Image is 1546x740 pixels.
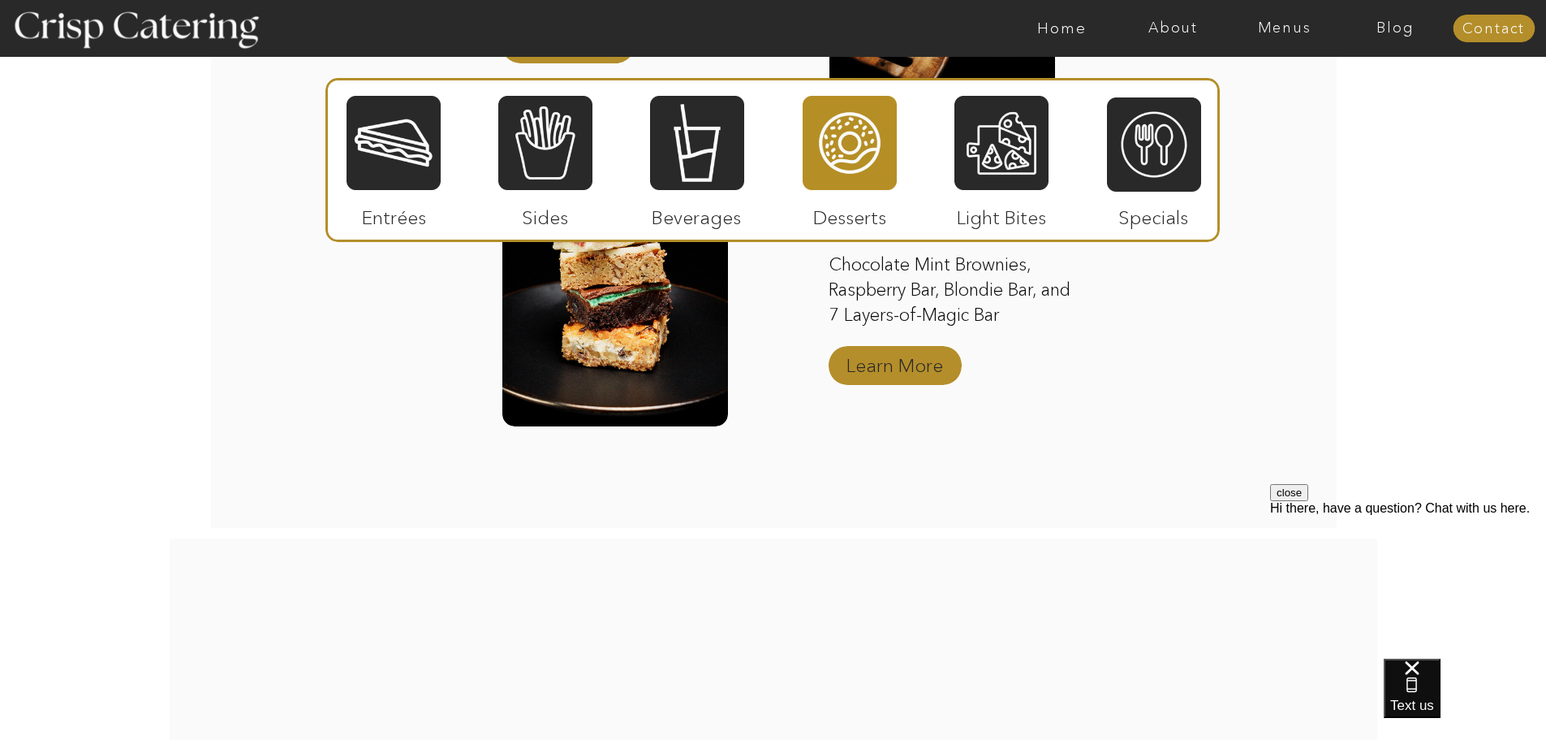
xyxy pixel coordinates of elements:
[796,190,904,237] p: Desserts
[1118,20,1229,37] a: About
[841,338,949,385] a: Learn More
[1384,659,1546,740] iframe: podium webchat widget bubble
[643,190,751,237] p: Beverages
[491,190,599,237] p: Sides
[514,16,622,63] a: Learn More
[1340,20,1451,37] a: Blog
[1453,21,1535,37] a: Contact
[1270,484,1546,679] iframe: podium webchat widget prompt
[1006,20,1118,37] a: Home
[1229,20,1340,37] a: Menus
[948,190,1056,237] p: Light Bites
[340,190,448,237] p: Entrées
[829,253,1074,331] p: Chocolate Mint Brownies, Raspberry Bar, Blondie Bar, and 7 Layers-of-Magic Bar
[1100,190,1208,237] p: Specials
